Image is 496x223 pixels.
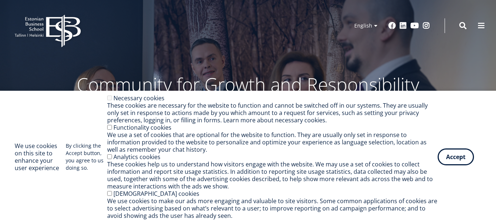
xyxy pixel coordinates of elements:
[54,73,443,96] p: Community for Growth and Responsibility
[66,142,107,172] p: By clicking the Accept button, you agree to us doing so.
[107,161,438,190] div: These cookies help us to understand how visitors engage with the website. We may use a set of coo...
[410,22,419,29] a: Youtube
[438,148,474,165] button: Accept
[107,197,438,219] div: We use cookies to make our ads more engaging and valuable to site visitors. Some common applicati...
[113,94,164,102] label: Necessary cookies
[107,131,438,153] div: We use a set of cookies that are optional for the website to function. They are usually only set ...
[107,102,438,124] div: These cookies are necessary for the website to function and cannot be switched off in our systems...
[388,22,396,29] a: Facebook
[15,142,66,172] h2: We use cookies on this site to enhance your user experience
[423,22,430,29] a: Instagram
[113,153,160,161] label: Analytics cookies
[113,123,171,132] label: Functionality cookies
[113,190,199,198] label: [DEMOGRAPHIC_DATA] cookies
[399,22,407,29] a: Linkedin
